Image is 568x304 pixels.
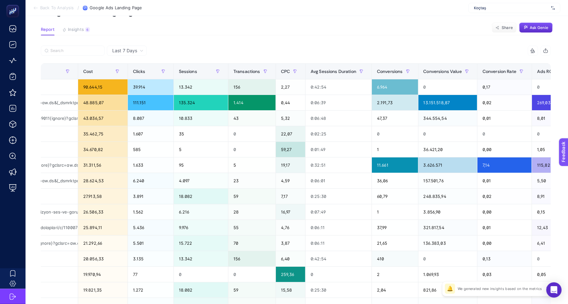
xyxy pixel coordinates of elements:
div: 0 [228,126,276,141]
div: 0,00 [477,204,532,220]
div: 48.885,07 [78,95,128,110]
div: 13.342 [174,79,228,95]
div: 2 [372,267,418,282]
div: 10.833 [174,111,228,126]
div: 136.383,03 [418,235,477,251]
div: 59 [228,282,276,298]
div: 0:06:39 [306,95,372,110]
div: 19.821,35 [78,282,128,298]
div: 1.562 [128,204,173,220]
div: 21,65 [372,235,418,251]
span: Conversion Rate [483,69,516,74]
input: Search [50,48,101,53]
div: 36.421,20 [418,142,477,157]
div: 28.624,53 [78,173,128,188]
div: 0 [477,126,532,141]
div: 28 [228,204,276,220]
div: 321.817,54 [418,220,477,235]
span: Google Ads Landing Page [90,5,142,11]
div: 20.056,33 [78,251,128,266]
div: 2,04 [372,282,418,298]
div: 1 [372,142,418,157]
div: 1.272 [128,282,173,298]
div: 0,01 [477,220,532,235]
div: 0,02 [477,95,532,110]
div: 410 [372,251,418,266]
div: 0 [174,267,228,282]
span: Conversions Value [424,69,462,74]
div: 0,02 [477,189,532,204]
div: 60,79 [372,189,418,204]
span: Ads ROAS [537,69,558,74]
div: 🔔 [445,284,455,294]
div: 0:06:48 [306,111,372,126]
div: 821,86 [418,282,477,298]
div: 344.554,54 [418,111,477,126]
div: 3,87 [276,235,305,251]
div: 0 [372,126,418,141]
div: 37,99 [372,220,418,235]
div: 1.633 [128,157,173,173]
p: We generated new insights based on the metrics [458,286,542,291]
span: Share [502,25,513,30]
div: 6.964 [372,79,418,95]
div: 23 [228,173,276,188]
div: 0 [228,267,276,282]
div: 0:01:49 [306,142,372,157]
div: 157.501,76 [418,173,477,188]
div: 0 [228,142,276,157]
div: 19.970,94 [78,267,128,282]
div: 18.082 [174,282,228,298]
div: 0:02:25 [306,126,372,141]
div: 18.082 [174,189,228,204]
span: Cost [83,69,93,74]
div: 0,01 [477,173,532,188]
div: 11.661 [372,157,418,173]
div: 13.151.518,87 [418,95,477,110]
div: 0:32:51 [306,157,372,173]
div: 156 [228,251,276,266]
img: svg%3e [551,5,555,11]
div: 248.835,94 [418,189,477,204]
div: 0:25:30 [306,189,372,204]
div: 19,17 [276,157,305,173]
div: 43.036,57 [78,111,128,126]
span: Last 7 Days [112,47,137,54]
div: 15,58 [276,282,305,298]
div: 1.414 [228,95,276,110]
div: 259,36 [276,267,305,282]
div: 0:06:11 [306,235,372,251]
div: 4,76 [276,220,305,235]
div: 36,06 [372,173,418,188]
div: 5.436 [128,220,173,235]
div: 1 [372,204,418,220]
div: 3.135 [128,251,173,266]
div: 0:06:01 [306,173,372,188]
div: 0,13 [477,251,532,266]
span: Clicks [133,69,145,74]
span: Avg Sessions Duration [311,69,356,74]
button: Ask Genie [519,23,553,33]
div: 0 [306,267,372,282]
div: 59 [228,189,276,204]
div: 2.191,73 [372,95,418,110]
div: 1.607 [128,126,173,141]
div: 0,17 [477,79,532,95]
div: Open Intercom Messenger [546,282,562,298]
div: 135.324 [174,95,228,110]
div: 0:07:49 [306,204,372,220]
div: 2,27 [276,79,305,95]
div: 0 [418,251,477,266]
div: 9.976 [174,220,228,235]
div: 31.311,56 [78,157,128,173]
div: 1.069,93 [418,267,477,282]
div: 47,37 [372,111,418,126]
div: 0:42:54 [306,79,372,95]
div: 5 [174,142,228,157]
div: 5,32 [276,111,305,126]
div: 0,03 [477,267,532,282]
div: 0 [418,126,477,141]
div: 8.087 [128,111,173,126]
div: 3.626.571 [418,157,477,173]
span: Insights [68,27,84,32]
